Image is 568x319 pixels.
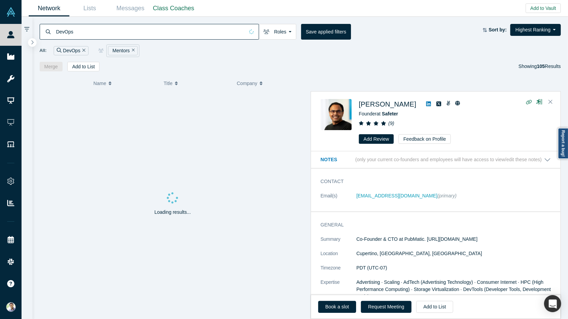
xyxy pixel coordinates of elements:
[355,157,542,163] p: (only your current co-founders and employees will have access to view/edit these notes)
[6,7,16,17] img: Alchemist Vault Logo
[67,62,99,71] button: Add to List
[321,264,356,279] dt: Timezone
[526,3,561,13] button: Add to Vault
[237,76,257,91] span: Company
[321,221,541,228] h3: General
[537,64,561,69] span: Results
[321,250,356,264] dt: Location
[321,156,354,163] h3: Notes
[489,27,507,32] strong: Sort by:
[537,64,545,69] strong: 105
[164,76,230,91] button: Title
[356,250,551,257] dd: Cupertino, [GEOGRAPHIC_DATA], [GEOGRAPHIC_DATA]
[318,301,356,313] a: Book a slot
[93,76,157,91] button: Name
[437,193,457,198] span: (primary)
[416,301,453,313] button: Add to List
[301,24,351,40] button: Save applied filters
[518,62,561,71] div: Showing
[382,111,398,116] a: Safeter
[321,236,356,250] dt: Summary
[510,24,561,36] button: Highest Ranking
[356,236,551,243] p: Co-Founder & CTO at PubMatic. [URL][DOMAIN_NAME]
[321,99,352,130] img: Anand Das's Profile Image
[154,209,191,216] p: Loading results...
[359,134,394,144] button: Add Review
[356,193,437,198] a: [EMAIL_ADDRESS][DOMAIN_NAME]
[151,0,197,16] a: Class Coaches
[54,46,88,55] div: DevOps
[558,128,568,159] a: Report a bug!
[545,97,556,108] button: Close
[93,76,106,91] span: Name
[321,178,541,185] h3: Contact
[40,62,63,71] button: Merge
[359,111,398,116] span: Founder at
[356,279,551,299] span: Advertising · Scaling · AdTech (Advertising Technology) · Consumer Internet · HPC (High Performan...
[40,47,47,54] span: All:
[6,302,16,312] img: Ravi Belani's Account
[389,121,394,126] i: ( 9 )
[259,24,296,40] button: Roles
[164,76,173,91] span: Title
[110,0,151,16] a: Messages
[321,192,356,207] dt: Email(s)
[398,134,451,144] button: Feedback on Profile
[29,0,69,16] a: Network
[321,279,356,307] dt: Expertise
[80,47,85,55] button: Remove Filter
[69,0,110,16] a: Lists
[55,24,244,40] input: Search by name, title, company, summary, expertise, investment criteria or topics of focus
[321,156,551,163] button: Notes (only your current co-founders and employees will have access to view/edit these notes)
[356,264,551,272] dd: PDT (UTC-07)
[361,301,411,313] button: Request Meeting
[237,76,303,91] button: Company
[130,47,135,55] button: Remove Filter
[359,100,416,108] a: [PERSON_NAME]
[108,46,138,55] div: Mentors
